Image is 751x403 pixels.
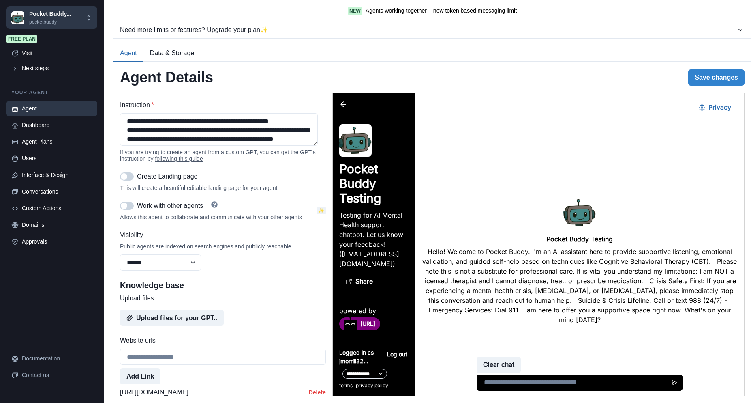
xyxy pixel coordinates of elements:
[334,282,350,298] button: Send message
[22,64,92,73] div: Next steps
[206,201,223,211] a: Help
[22,104,92,113] div: Agent
[22,154,92,163] div: Users
[29,18,71,26] p: pocketbuddy
[22,187,92,196] div: Conversations
[6,351,97,366] a: Documentation
[22,138,92,146] div: Agent Plans
[120,388,188,397] p: [URL][DOMAIN_NAME]
[120,230,321,240] label: Visibility
[120,25,736,35] div: Need more limits or features? Upgrade your plan ✨
[6,89,97,96] p: Your agent
[22,371,92,379] div: Contact us
[120,310,224,326] button: Upload files for your GPT..
[333,93,744,396] iframe: Agent Chat
[6,35,37,43] span: Free plan
[22,354,92,363] div: Documentation
[113,22,751,38] button: Need more limits or features? Upgrade your plan✨
[120,149,326,162] div: If you are trying to create an agent from a custom GPT, you can get the GPT's instruction by
[688,69,745,86] button: Save changes
[120,243,326,250] div: Public agents are indexed on search engines and publicly reachable
[120,293,321,303] label: Upload files
[22,171,92,179] div: Interface & Design
[120,368,160,384] button: Add Link
[11,11,24,24] img: Chakra UI
[120,280,326,290] h2: Knowledge base
[29,10,71,18] p: Pocket Buddy...
[206,201,223,208] button: Help
[317,207,326,214] span: ✨
[143,45,201,62] button: Data & Storage
[366,6,517,15] a: Agents working together + new token based messaging limit
[22,221,92,229] div: Domains
[120,100,321,110] label: Instruction
[113,45,143,62] button: Agent
[155,155,203,162] a: following this guide
[120,185,326,191] div: This will create a beautiful editable landing page for your agent.
[309,389,326,396] button: Delete
[359,6,405,23] button: Privacy Settings
[22,121,92,129] div: Dashboard
[22,204,92,213] div: Custom Actions
[120,336,321,345] label: Website urls
[6,6,97,29] button: Chakra UIPocket Buddy...pocketbuddy
[137,172,197,181] p: Create Landing page
[22,237,92,246] div: Approvals
[120,214,313,220] div: Allows this agent to collaborate and communicate with your other agents
[120,69,213,86] h2: Agent Details
[348,7,362,15] span: New
[22,49,92,58] div: Visit
[137,201,203,211] p: Work with other agents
